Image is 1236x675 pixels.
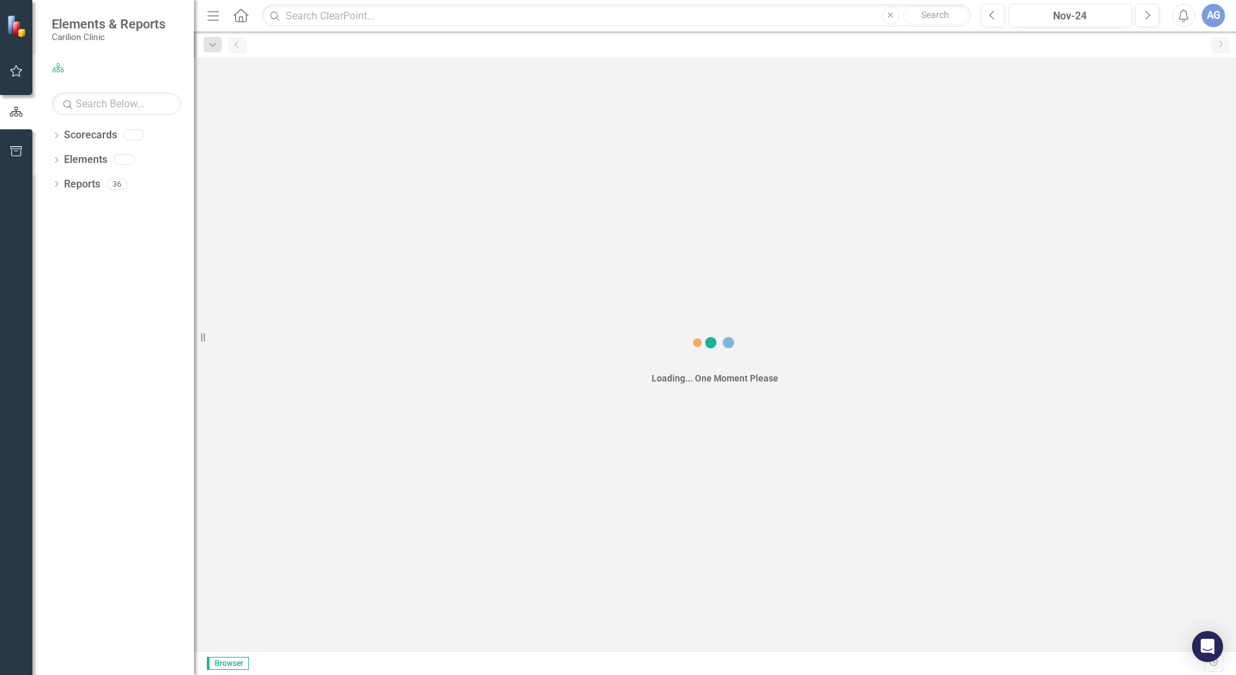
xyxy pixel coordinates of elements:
span: Browser [207,657,249,670]
input: Search ClearPoint... [262,5,971,27]
a: Elements [64,153,107,167]
a: Reports [64,177,100,192]
a: Scorecards [64,128,117,143]
img: ClearPoint Strategy [6,15,29,37]
span: Elements & Reports [52,16,165,32]
input: Search Below... [52,92,181,115]
div: Loading... One Moment Please [652,372,778,385]
button: AG [1202,4,1225,27]
div: Open Intercom Messenger [1192,631,1223,662]
div: 36 [107,178,127,189]
div: Nov-24 [1013,8,1127,24]
small: Carilion Clinic [52,32,165,42]
button: Search [903,6,968,25]
span: Search [921,10,949,20]
button: Nov-24 [1008,4,1132,27]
